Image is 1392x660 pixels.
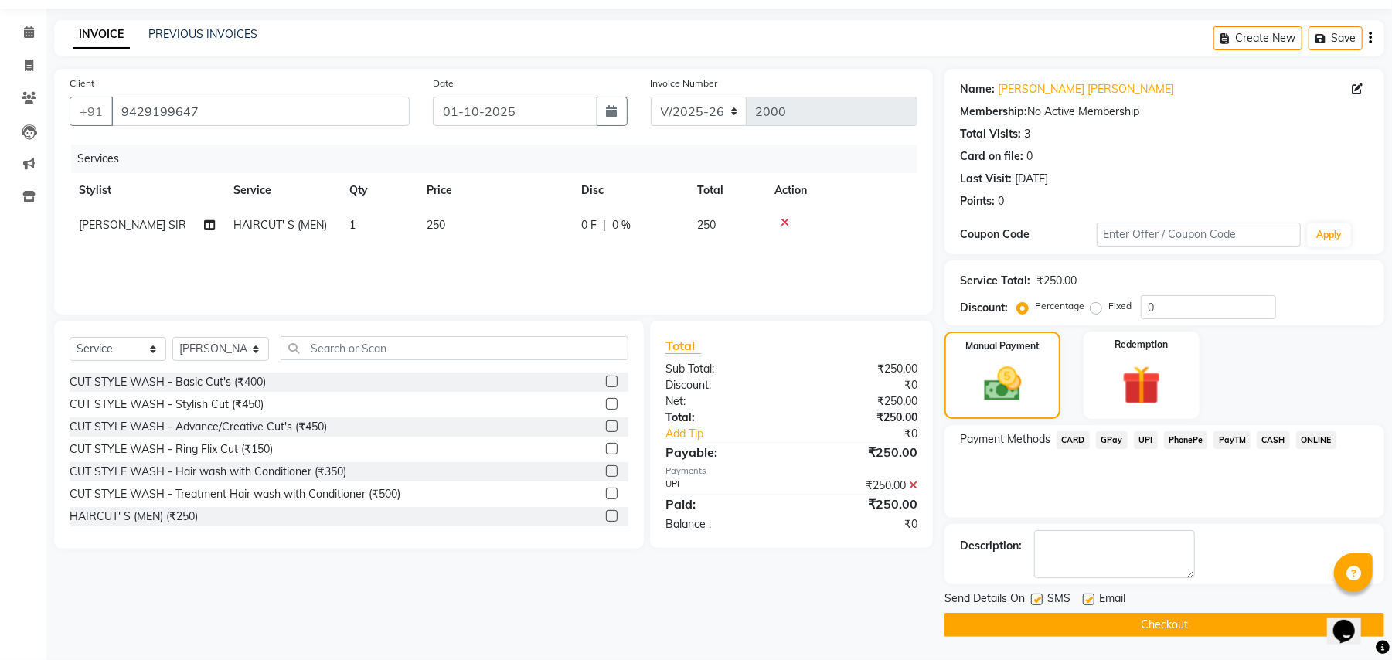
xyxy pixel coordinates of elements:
button: Apply [1307,223,1351,247]
div: Points: [960,193,995,209]
div: UPI [654,478,791,494]
div: Total Visits: [960,126,1021,142]
input: Search by Name/Mobile/Email/Code [111,97,410,126]
div: Coupon Code [960,226,1096,243]
input: Enter Offer / Coupon Code [1097,223,1301,247]
div: ₹250.00 [791,393,929,410]
label: Invoice Number [651,77,718,90]
th: Disc [572,173,688,208]
span: 250 [697,218,716,232]
span: Email [1099,590,1125,610]
div: No Active Membership [960,104,1369,120]
div: Net: [654,393,791,410]
div: CUT STYLE WASH - Treatment Hair wash with Conditioner (₹500) [70,486,400,502]
div: Card on file: [960,148,1023,165]
span: Send Details On [944,590,1025,610]
th: Service [224,173,340,208]
span: 1 [349,218,356,232]
div: CUT STYLE WASH - Hair wash with Conditioner (₹350) [70,464,346,480]
button: Checkout [944,613,1384,637]
span: CARD [1057,431,1090,449]
div: ₹250.00 [1036,273,1077,289]
span: Total [665,338,701,354]
img: _gift.svg [1110,361,1173,410]
div: [DATE] [1015,171,1048,187]
div: Membership: [960,104,1027,120]
div: HAIRCUT' S (MEN) (₹250) [70,509,198,525]
div: Payable: [654,443,791,461]
div: ₹250.00 [791,443,929,461]
th: Price [417,173,572,208]
a: Add Tip [654,426,815,442]
span: 250 [427,218,445,232]
div: CUT STYLE WASH - Basic Cut's (₹400) [70,374,266,390]
div: Balance : [654,516,791,532]
span: 0 % [612,217,631,233]
span: Payment Methods [960,431,1050,447]
button: +91 [70,97,113,126]
div: Name: [960,81,995,97]
div: ₹250.00 [791,495,929,513]
span: 0 F [581,217,597,233]
div: CUT STYLE WASH - Advance/Creative Cut's (₹450) [70,419,327,435]
iframe: chat widget [1327,598,1377,645]
div: Service Total: [960,273,1030,289]
label: Redemption [1115,338,1168,352]
div: Paid: [654,495,791,513]
a: INVOICE [73,21,130,49]
span: SMS [1047,590,1070,610]
div: 3 [1024,126,1030,142]
a: [PERSON_NAME] [PERSON_NAME] [998,81,1174,97]
th: Total [688,173,765,208]
th: Action [765,173,917,208]
img: _cash.svg [972,362,1033,406]
label: Fixed [1108,299,1132,313]
div: Services [71,145,929,173]
span: [PERSON_NAME] SIR [79,218,186,232]
span: PayTM [1213,431,1251,449]
div: CUT STYLE WASH - Stylish Cut (₹450) [70,396,264,413]
label: Manual Payment [965,339,1040,353]
div: 0 [1026,148,1033,165]
div: Last Visit: [960,171,1012,187]
div: Sub Total: [654,361,791,377]
button: Save [1309,26,1363,50]
div: Payments [665,464,917,478]
div: ₹0 [791,377,929,393]
a: PREVIOUS INVOICES [148,27,257,41]
span: | [603,217,606,233]
span: CASH [1257,431,1290,449]
div: Discount: [960,300,1008,316]
label: Percentage [1035,299,1084,313]
label: Client [70,77,94,90]
input: Search or Scan [281,336,628,360]
div: CUT STYLE WASH - Ring Flix Cut (₹150) [70,441,273,458]
div: Description: [960,538,1022,554]
div: Discount: [654,377,791,393]
button: Create New [1213,26,1302,50]
span: UPI [1134,431,1158,449]
span: HAIRCUT' S (MEN) [233,218,327,232]
div: ₹0 [815,426,929,442]
div: ₹250.00 [791,478,929,494]
div: ₹0 [791,516,929,532]
span: GPay [1096,431,1128,449]
div: ₹250.00 [791,410,929,426]
span: PhonePe [1164,431,1208,449]
div: ₹250.00 [791,361,929,377]
span: ONLINE [1296,431,1336,449]
th: Qty [340,173,417,208]
div: Total: [654,410,791,426]
label: Date [433,77,454,90]
div: 0 [998,193,1004,209]
th: Stylist [70,173,224,208]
